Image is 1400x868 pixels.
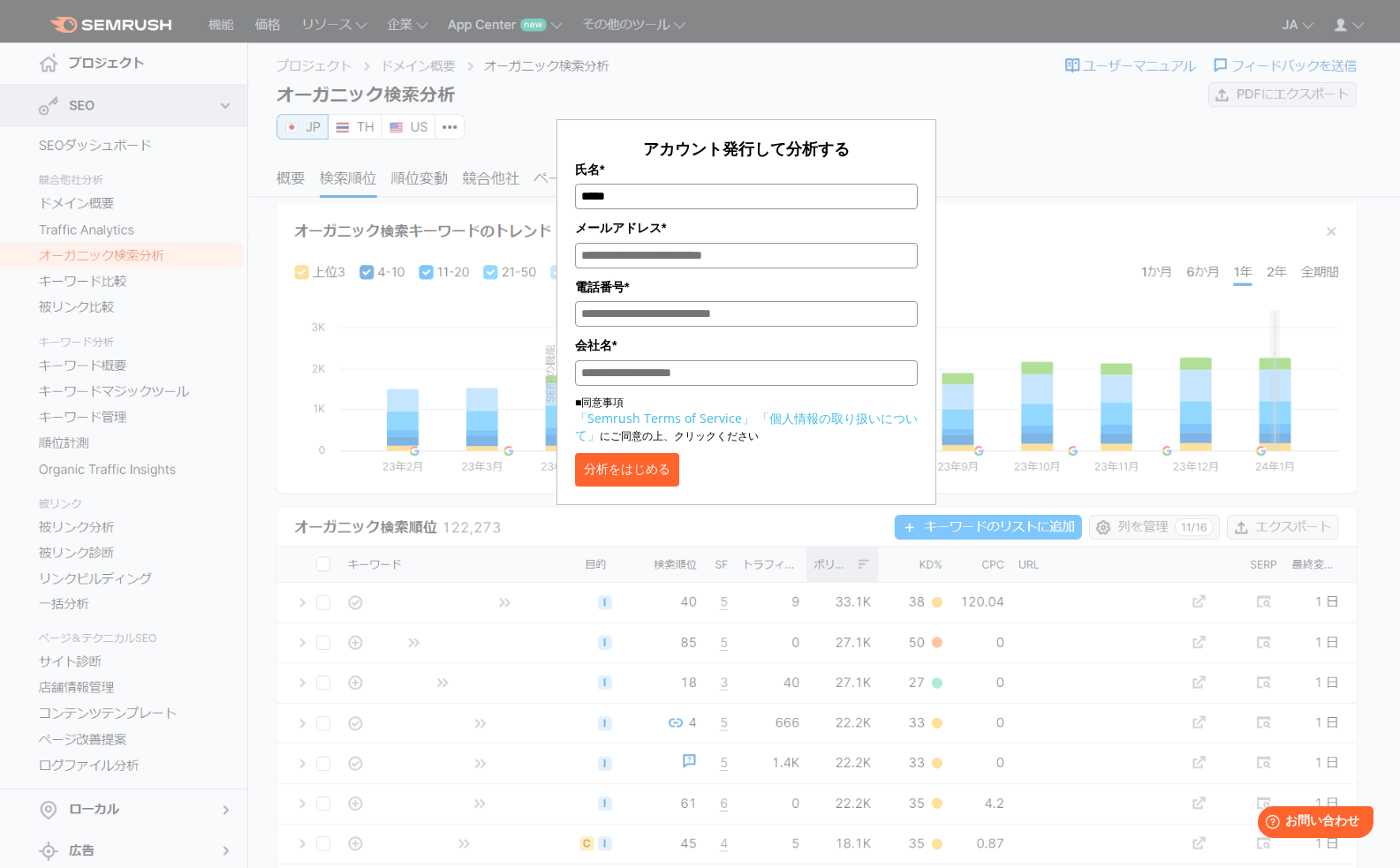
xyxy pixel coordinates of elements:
a: 「個人情報の取り扱いについて」 [575,410,918,443]
label: メールアドレス* [575,218,918,238]
button: 分析をはじめる [575,453,679,487]
span: アカウント発行して分析する [643,138,850,159]
label: 電話番号* [575,277,918,297]
a: 「Semrush Terms of Service」 [575,410,754,426]
iframe: Help widget launcher [1243,799,1381,849]
p: ■同意事項 にご同意の上、クリックください [575,395,918,444]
